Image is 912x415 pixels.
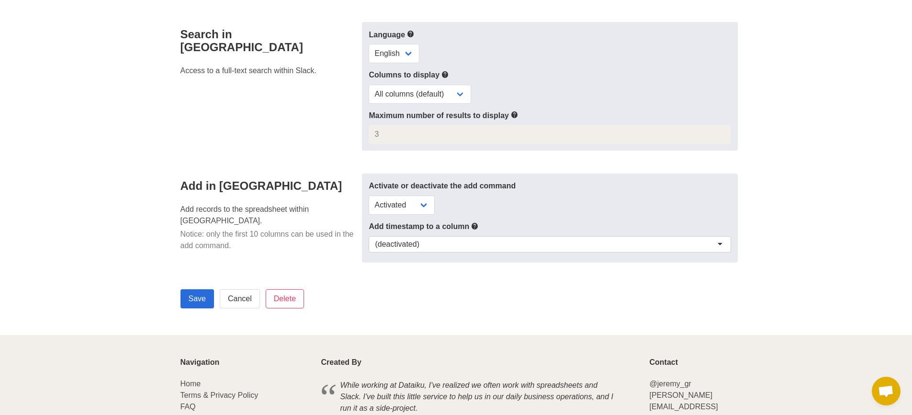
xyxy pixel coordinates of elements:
[180,289,214,308] input: Save
[369,69,731,81] label: Columns to display
[180,380,201,388] a: Home
[180,28,357,54] h4: Search in [GEOGRAPHIC_DATA]
[872,377,901,405] div: Open chat
[649,380,691,388] a: @jeremy_gr
[321,358,638,367] p: Created By
[369,220,731,232] label: Add timestamp to a column
[180,403,196,411] a: FAQ
[649,358,732,367] p: Contact
[180,229,357,251] p: Notice: only the first 10 columns can be used in the add command.
[180,65,357,76] p: Access to a full-text search within Slack.
[180,358,310,367] p: Navigation
[369,180,731,192] label: Activate or deactivate the add command
[375,240,419,249] div: (deactivated)
[266,289,304,308] input: Delete
[180,179,357,192] h4: Add in [GEOGRAPHIC_DATA]
[369,109,731,121] label: Maximum number of results to display
[180,204,357,227] p: Add records to the spreadsheet within [GEOGRAPHIC_DATA].
[220,289,260,308] a: Cancel
[180,391,259,399] a: Terms & Privacy Policy
[369,29,731,41] label: Language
